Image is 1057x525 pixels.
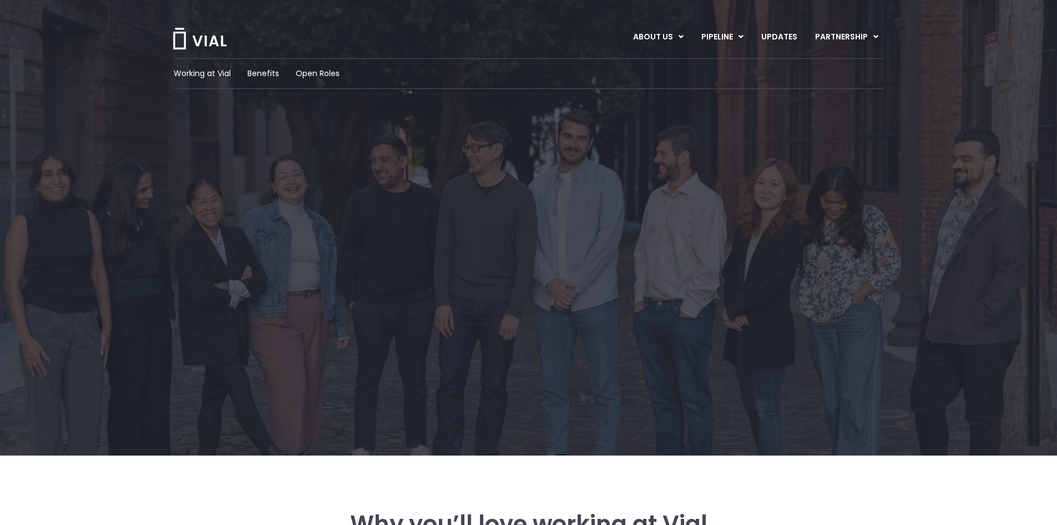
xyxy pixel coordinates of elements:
[692,28,752,47] a: PIPELINEMenu Toggle
[174,68,231,79] a: Working at Vial
[172,28,227,49] img: Vial Logo
[624,28,692,47] a: ABOUT USMenu Toggle
[296,68,340,79] a: Open Roles
[806,28,887,47] a: PARTNERSHIPMenu Toggle
[752,28,806,47] a: UPDATES
[247,68,279,79] a: Benefits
